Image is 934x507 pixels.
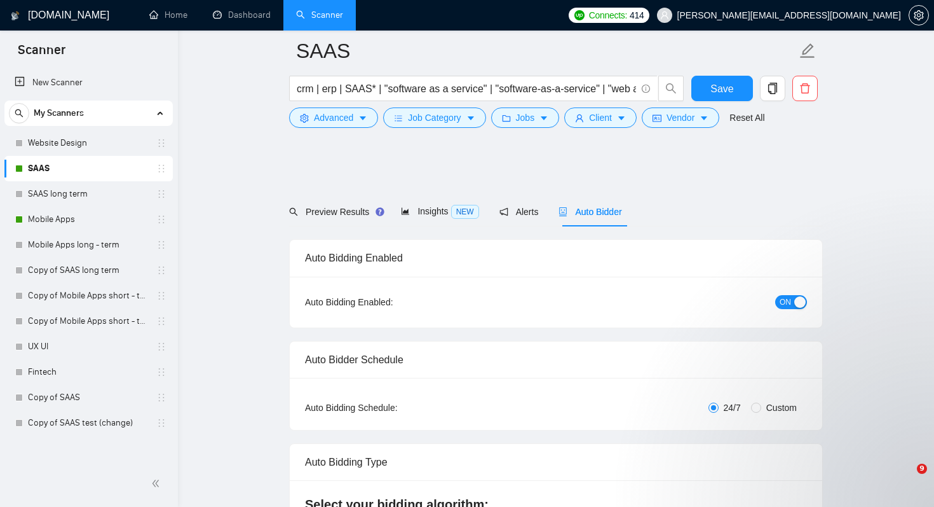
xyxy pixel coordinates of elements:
a: Website Design [28,130,149,156]
a: Reset All [729,111,764,125]
a: Copy of SAAS long term [28,258,149,283]
span: Vendor [667,111,694,125]
span: Preview Results [289,207,381,217]
span: copy [761,83,785,94]
span: edit [799,43,816,59]
span: holder [156,240,166,250]
span: Save [710,81,733,97]
span: 9 [917,464,927,474]
button: delete [792,76,818,101]
a: dashboardDashboard [213,10,271,20]
span: caret-down [466,113,475,123]
span: Connects: [589,8,627,22]
span: Insights [401,206,478,216]
a: Copy of SAAS test (change) [28,410,149,436]
a: Fintech [28,359,149,385]
a: Mobile Apps [28,207,149,232]
a: Copy of Mobile Apps short - term [28,309,149,334]
span: Advanced [314,111,353,125]
button: Save [691,76,753,101]
span: info-circle [642,85,650,93]
a: Copy of Mobile Apps short - term [28,283,149,309]
span: setting [909,10,928,20]
span: holder [156,392,166,403]
li: New Scanner [4,70,173,95]
span: caret-down [539,113,548,123]
span: holder [156,138,166,148]
li: My Scanners [4,101,173,436]
span: My Scanners [34,101,84,126]
span: Alerts [499,207,539,217]
div: Auto Bidding Enabled [305,240,807,276]
span: user [575,113,584,123]
input: Search Freelance Jobs... [297,81,636,97]
span: Jobs [516,111,535,125]
span: caret-down [617,113,626,123]
a: homeHome [149,10,187,20]
a: UX UI [28,334,149,359]
span: holder [156,418,166,428]
span: robot [558,207,567,216]
input: Scanner name... [296,35,797,67]
span: NEW [451,205,479,219]
span: Scanner [8,41,76,67]
span: folder [502,113,511,123]
button: copy [760,76,785,101]
img: upwork-logo.png [574,10,585,20]
span: holder [156,265,166,275]
img: logo [11,6,20,26]
span: holder [156,214,166,225]
span: holder [156,163,166,174]
span: idcard [653,113,661,123]
a: Mobile Apps long - term [28,232,149,258]
div: Auto Bidding Schedule: [305,401,472,415]
a: SAAS [28,156,149,181]
span: holder [156,291,166,301]
span: holder [156,189,166,199]
span: 414 [630,8,644,22]
button: search [658,76,684,101]
button: setting [909,5,929,25]
span: search [289,207,298,216]
a: searchScanner [296,10,343,20]
a: Copy of SAAS [28,385,149,410]
span: Auto Bidder [558,207,621,217]
iframe: Intercom live chat [891,464,921,494]
span: search [10,109,29,118]
span: double-left [151,477,164,490]
a: New Scanner [15,70,163,95]
button: idcardVendorcaret-down [642,108,719,128]
div: Auto Bidding Type [305,444,807,480]
span: caret-down [700,113,708,123]
span: bars [394,113,403,123]
span: holder [156,342,166,352]
span: notification [499,207,508,216]
div: Auto Bidding Enabled: [305,295,472,309]
span: caret-down [358,113,367,123]
span: user [660,11,669,20]
span: holder [156,367,166,377]
button: userClientcaret-down [564,108,637,128]
span: Client [589,111,612,125]
a: setting [909,10,929,20]
span: area-chart [401,207,410,216]
button: folderJobscaret-down [491,108,560,128]
span: setting [300,113,309,123]
span: ON [780,295,791,309]
button: barsJob Categorycaret-down [383,108,485,128]
span: delete [793,83,817,94]
span: Job Category [408,111,461,125]
a: SAAS long term [28,181,149,207]
div: Auto Bidder Schedule [305,342,807,378]
span: search [659,83,683,94]
span: holder [156,316,166,326]
button: settingAdvancedcaret-down [289,108,378,128]
button: search [9,103,29,123]
div: Tooltip anchor [374,206,386,218]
